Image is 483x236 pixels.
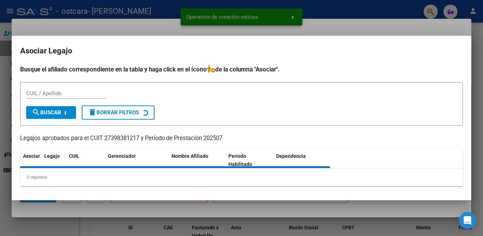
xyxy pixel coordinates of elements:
span: Buscar [32,109,61,116]
mat-icon: delete [88,108,97,116]
datatable-header-cell: CUIL [66,149,105,172]
datatable-header-cell: Periodo Habilitado [226,149,273,172]
datatable-header-cell: Nombre Afiliado [169,149,226,172]
span: Legajo [44,153,60,159]
datatable-header-cell: Gerenciador [105,149,169,172]
button: Buscar [26,106,76,119]
button: Borrar Filtros [82,105,155,120]
div: 0 registros [20,168,463,186]
h2: Asociar Legajo [20,44,463,58]
datatable-header-cell: Legajo [41,149,66,172]
span: Gerenciador [108,153,136,159]
div: Open Intercom Messenger [459,212,476,229]
mat-icon: search [32,108,40,116]
span: Dependencia [276,153,306,159]
span: Nombre Afiliado [171,153,208,159]
span: Periodo Habilitado [228,153,252,167]
h4: Busque el afiliado correspondiente en la tabla y haga click en el ícono de la columna "Asociar". [20,65,463,74]
datatable-header-cell: Dependencia [273,149,330,172]
span: Borrar Filtros [88,109,139,116]
span: CUIL [69,153,80,159]
datatable-header-cell: Asociar [20,149,41,172]
p: Legajos aprobados para el CUIT 27398381217 y Período de Prestación 202507 [20,134,463,143]
span: Asociar [23,153,40,159]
